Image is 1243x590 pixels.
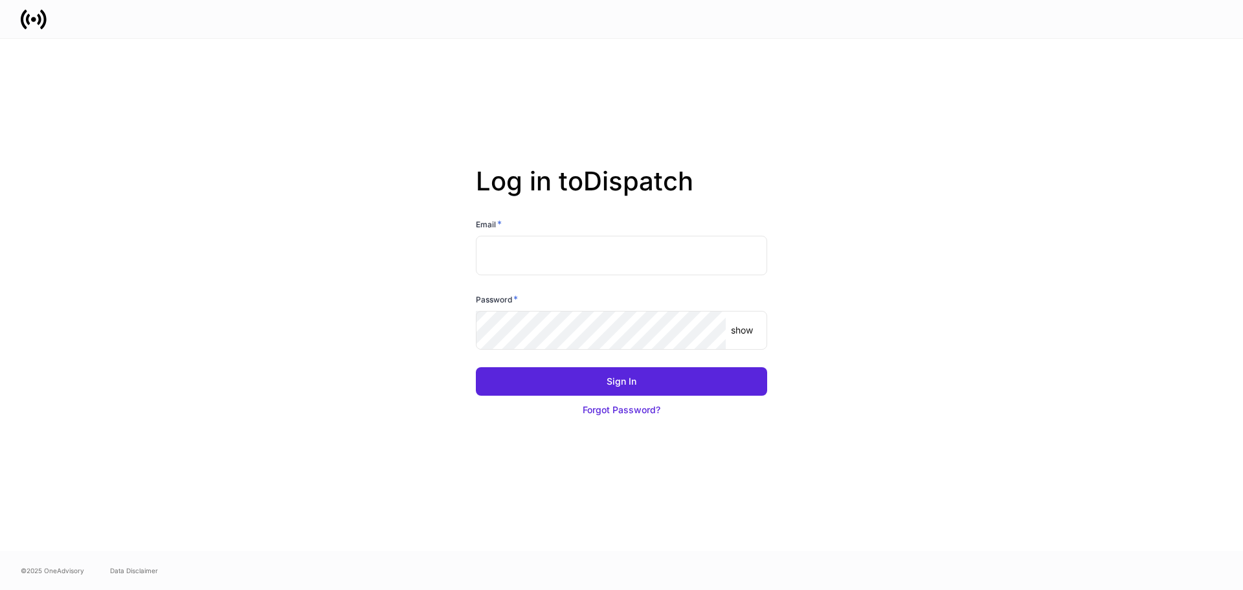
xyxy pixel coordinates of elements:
[476,166,767,218] h2: Log in to Dispatch
[21,565,84,576] span: © 2025 OneAdvisory
[476,367,767,396] button: Sign In
[476,396,767,424] button: Forgot Password?
[476,218,502,231] h6: Email
[731,324,753,337] p: show
[110,565,158,576] a: Data Disclaimer
[607,375,636,388] div: Sign In
[476,293,518,306] h6: Password
[583,403,660,416] div: Forgot Password?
